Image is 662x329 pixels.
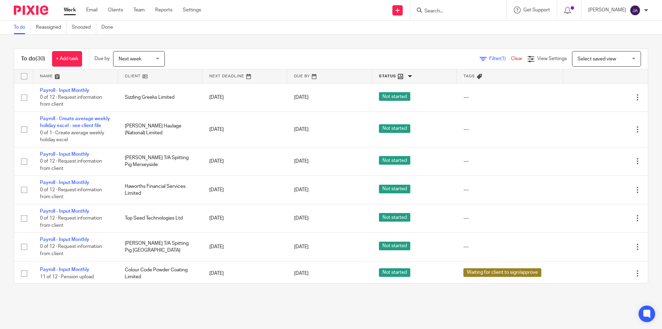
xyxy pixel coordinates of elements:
a: Clients [108,7,123,13]
span: Tags [463,74,475,78]
span: [DATE] [294,159,309,164]
img: Pixie [14,6,48,15]
td: [DATE] [202,83,287,112]
a: Payroll - Create average weekly holiday excel - see client file [40,116,110,128]
a: Payroll - Input Monthly [40,180,89,185]
span: [DATE] [294,95,309,100]
a: Email [86,7,98,13]
span: Not started [379,242,410,250]
td: [DATE] [202,112,287,147]
a: Work [64,7,76,13]
span: Get Support [523,8,550,12]
span: [DATE] [294,187,309,192]
span: 11 of 12 · Pension upload [40,274,94,279]
span: Next week [119,57,141,61]
h1: To do [21,55,45,62]
span: [DATE] [294,216,309,221]
span: 0 of 12 · Request information from client [40,216,102,228]
span: 0 of 12 · Request information from client [40,159,102,171]
span: [DATE] [294,127,309,132]
td: Sizzling Greeks Limited [118,83,203,112]
span: Filter [489,56,511,61]
span: Not started [379,185,410,193]
span: Not started [379,92,410,101]
div: --- [463,94,556,101]
td: [PERSON_NAME] T/A Spitting Pig Merseyside [118,147,203,175]
span: 0 of 12 · Request information from client [40,95,102,107]
td: [PERSON_NAME] Haulage (National) Limited [118,112,203,147]
a: Team [133,7,145,13]
span: (30) [36,56,45,61]
td: [DATE] [202,147,287,175]
a: + Add task [52,51,82,67]
div: --- [463,126,556,133]
td: [DATE] [202,204,287,232]
span: 0 of 12 · Request information from client [40,244,102,257]
span: Not started [379,124,410,133]
td: [DATE] [202,176,287,204]
img: svg%3E [630,5,641,16]
span: Select saved view [578,57,616,61]
span: Not started [379,156,410,165]
span: Waiting for client to sign/approve [463,268,541,277]
td: Colour Code Powder Coating Limited [118,261,203,286]
a: Payroll - Input Monthly [40,209,89,214]
td: [DATE] [202,261,287,286]
span: [DATE] [294,244,309,249]
a: Payroll - Input Monthly [40,88,89,93]
span: 0 of 12 · Request information from client [40,187,102,200]
span: (1) [500,56,506,61]
span: View Settings [537,56,567,61]
td: Haworths Financial Services Limited [118,176,203,204]
div: --- [463,186,556,193]
div: --- [463,158,556,165]
div: --- [463,243,556,250]
a: To do [14,21,31,34]
p: Due by [94,55,110,62]
span: [DATE] [294,271,309,276]
td: [PERSON_NAME] T/A Spitting Pig [GEOGRAPHIC_DATA] [118,233,203,261]
a: Reports [155,7,172,13]
span: 0 of 1 · Create average weekly holiday excel [40,130,104,143]
a: Clear [511,56,522,61]
span: Not started [379,268,410,277]
a: Done [101,21,118,34]
span: Not started [379,213,410,222]
a: Settings [183,7,201,13]
input: Search [424,8,486,14]
div: --- [463,215,556,222]
p: [PERSON_NAME] [588,7,626,13]
td: [DATE] [202,233,287,261]
a: Snoozed [72,21,96,34]
a: Reassigned [36,21,67,34]
a: Payroll - Input Monthly [40,152,89,157]
a: Payroll - Input Monthly [40,267,89,272]
a: Payroll - Input Monthly [40,237,89,242]
td: Top Seed Technologies Ltd [118,204,203,232]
